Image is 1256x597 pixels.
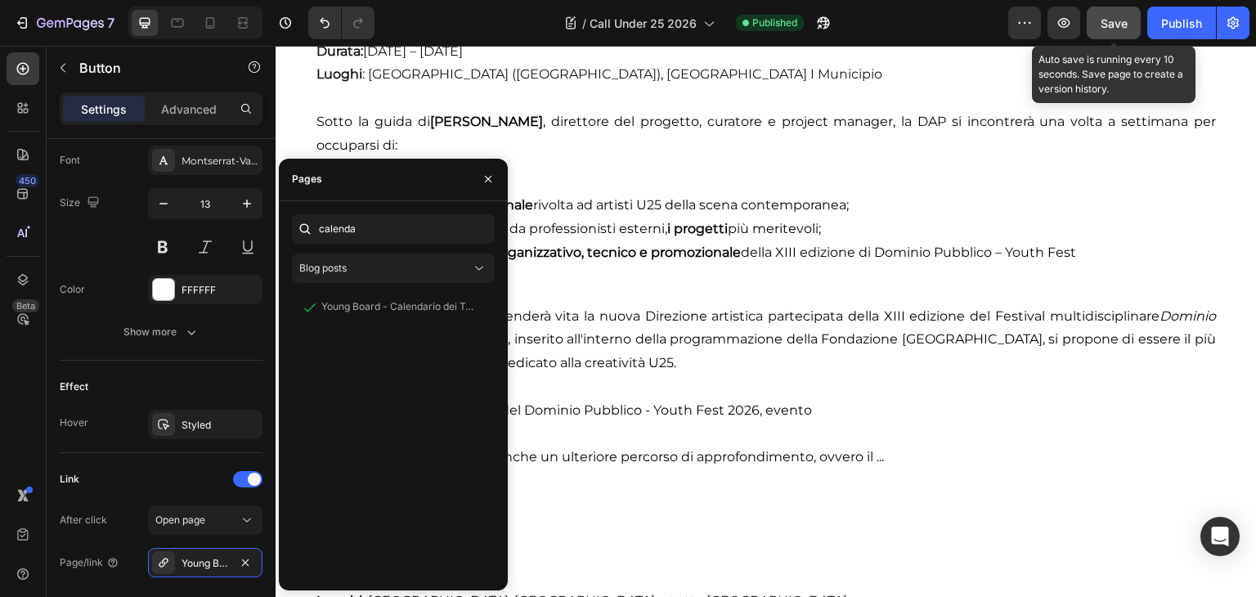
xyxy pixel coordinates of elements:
div: After click [60,513,107,527]
div: Page/link [60,555,119,570]
button: 7 [7,7,122,39]
span: Open page [155,514,205,526]
p: 7 [107,13,114,33]
p: Advanced [161,101,217,118]
button: Open page [148,505,262,535]
strong: Luoghi [41,20,87,36]
strong: Periodo: [41,523,94,539]
strong: selezionare [92,175,165,191]
p: Settings [81,101,127,118]
div: Styled [182,418,258,433]
div: Young Board - Calendario dei Talk 2026 [182,556,229,571]
div: FFFFFF [182,283,258,298]
span: Il Entra a far parte della DAP del Dominio Pubblico - Youth Fest 2026, evento [41,357,536,372]
button: Save [1087,7,1141,39]
div: Young Board - Calendario dei Talk 2026 [321,299,478,314]
strong: [PERSON_NAME] [155,68,267,83]
button: Blog posts [292,254,495,283]
span: curare ogni della XIII edizione di Dominio Pubblico – Youth Fest [92,199,801,214]
div: Font [60,153,80,168]
div: Undo/Redo [308,7,375,39]
span: Call Under 25 2026 [590,15,697,32]
div: Hover [60,415,88,430]
button: Publish [1147,7,1216,39]
div: Publish [1161,15,1202,32]
span: Save [1101,16,1128,30]
span: [DATE] - [DATE] [41,523,192,539]
span: Published [752,16,797,30]
strong: call nazionale [171,151,258,167]
strong: Luoghi [41,547,87,563]
div: Link [60,472,79,487]
strong: ... DP IN TOUR! [41,471,178,494]
span: Anche quest’anno, infatti, prenderà vita la nuova Direzione artistica partecipata della XIII ediz... [41,263,940,325]
div: Montserrat-VariableFont_wght [182,154,258,168]
div: Pages [292,172,322,186]
iframe: Design area [276,46,1256,597]
p: Button [79,58,218,78]
span: / [582,15,586,32]
strong: i progetti [392,175,452,191]
span: lanciare una rivolta ad artisti U25 della scena contemporanea; [92,151,573,167]
div: Open Intercom Messenger [1200,517,1240,556]
div: Color [60,282,85,297]
div: 450 [16,174,39,187]
div: Beta [12,299,39,312]
span: , affiancati da professionisti esterni, più meritevoli; [92,175,545,191]
input: Insert link or search [292,214,495,244]
span: Blog posts [299,262,347,274]
span: Alla DAP è, inoltre, riservato anche un ulteriore percorso di approfondimento, ovvero il ... [41,403,608,419]
span: : [GEOGRAPHIC_DATA], [GEOGRAPHIC_DATA] e tutta [GEOGRAPHIC_DATA] [41,547,572,563]
div: Show more [123,324,200,340]
div: Size [60,192,103,214]
strong: aspetto organizzativo, tecnico e promozionale [165,199,465,214]
button: Show more [60,317,262,347]
span: Sotto la guida di , direttore del progetto, curatore e project manager, la DAP si incontrerà una ... [41,68,940,107]
div: Effect [60,379,88,394]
